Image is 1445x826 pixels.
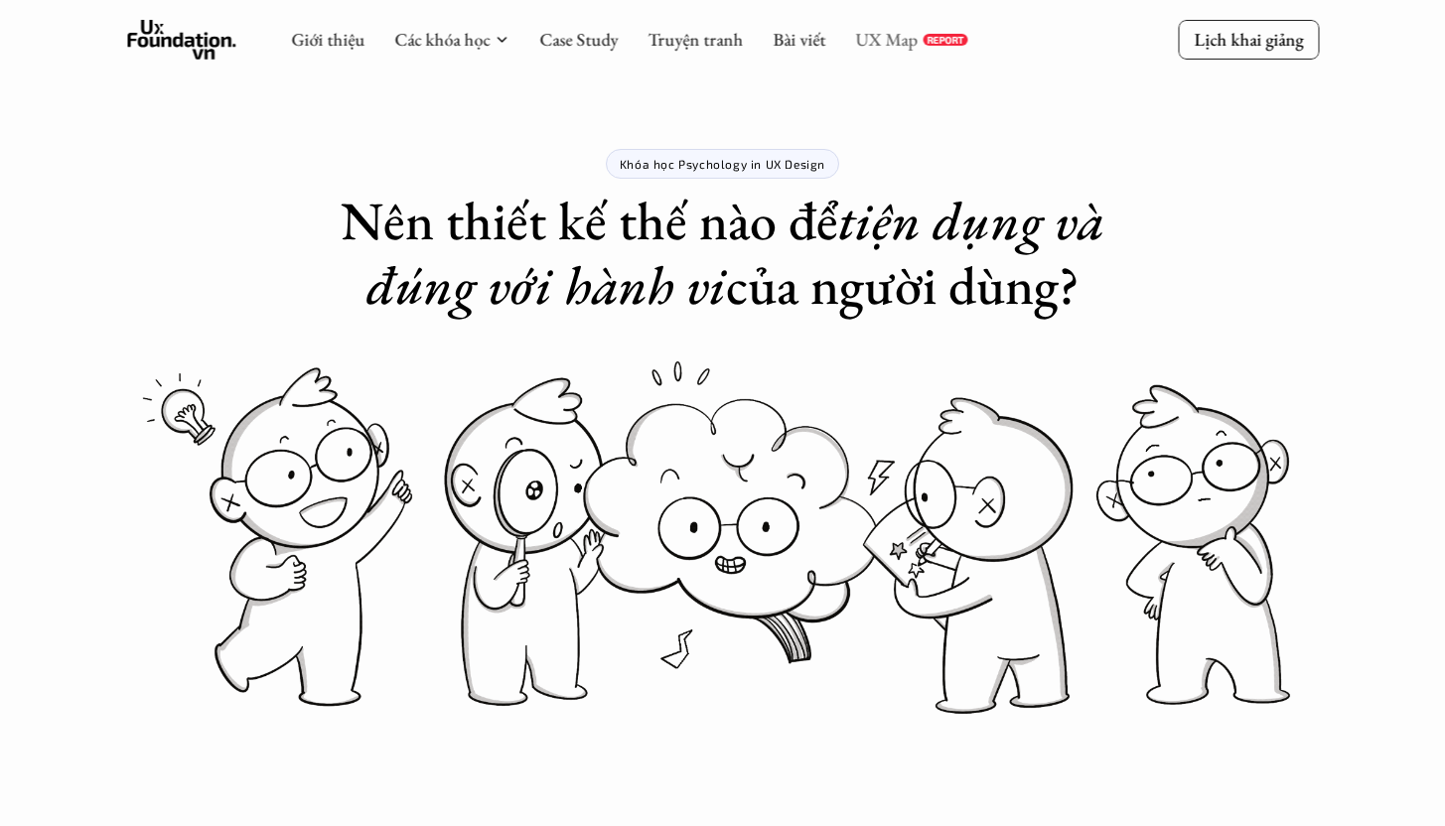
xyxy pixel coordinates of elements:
a: Case Study [539,28,618,51]
a: Truyện tranh [648,28,743,51]
a: Các khóa học [394,28,490,51]
a: UX Map [855,28,918,51]
a: Lịch khai giảng [1178,20,1319,59]
em: tiện dụng và đúng với hành vi [366,186,1117,320]
a: Bài viết [773,28,825,51]
p: REPORT [927,34,963,46]
p: Khóa học Psychology in UX Design [620,157,825,171]
a: Giới thiệu [291,28,364,51]
p: Lịch khai giảng [1194,28,1303,51]
h1: Nên thiết kế thế nào để của người dùng? [326,189,1120,318]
